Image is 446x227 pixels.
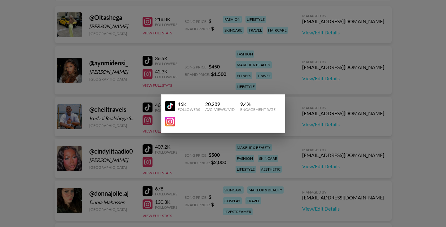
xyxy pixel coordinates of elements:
[205,101,235,107] div: 20,289
[205,107,235,111] div: Avg. Views / Vid
[178,107,200,111] div: Followers
[178,101,200,107] div: 46K
[165,101,175,111] img: YouTube
[165,116,175,126] img: YouTube
[240,101,276,107] div: 9.4 %
[240,107,276,111] div: Engagement Rate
